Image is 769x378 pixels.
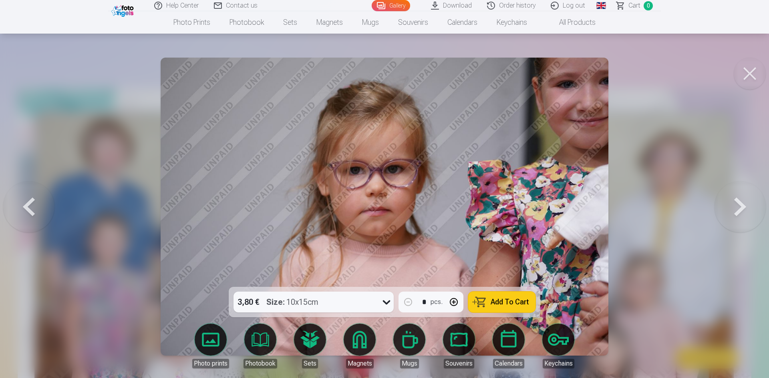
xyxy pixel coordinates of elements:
[468,292,535,312] button: Add To Cart
[244,359,277,368] div: Photobook
[234,292,263,312] div: 3,80 €
[288,324,332,368] a: Sets
[352,11,389,34] a: Mugs
[628,1,640,10] span: Сart
[111,3,136,17] img: /fa2
[543,359,574,368] div: Keychains
[491,298,529,306] span: Add To Cart
[220,11,274,34] a: Photobook
[164,11,220,34] a: Photo prints
[192,359,229,368] div: Photo prints
[389,11,438,34] a: Souvenirs
[493,359,524,368] div: Calendars
[346,359,374,368] div: Magnets
[486,324,531,368] a: Calendars
[438,11,487,34] a: Calendars
[337,324,382,368] a: Magnets
[644,1,653,10] span: 0
[302,359,318,368] div: Sets
[437,324,481,368] a: Souvenirs
[274,11,307,34] a: Sets
[400,359,419,368] div: Mugs
[444,359,474,368] div: Souvenirs
[307,11,352,34] a: Magnets
[266,292,318,312] div: 10x15cm
[536,324,581,368] a: Keychains
[387,324,432,368] a: Mugs
[238,324,283,368] a: Photobook
[487,11,537,34] a: Keychains
[188,324,233,368] a: Photo prints
[537,11,605,34] a: All products
[266,296,285,308] strong: Size :
[431,297,443,307] div: pcs.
